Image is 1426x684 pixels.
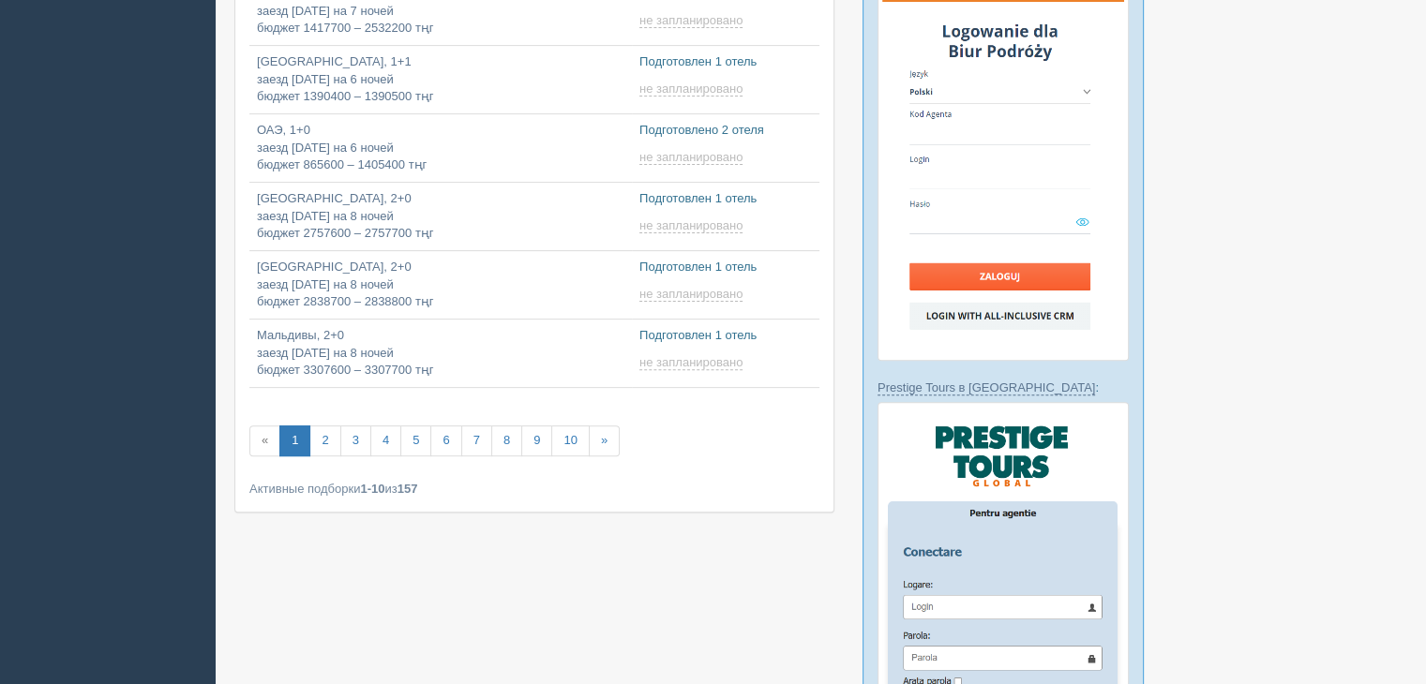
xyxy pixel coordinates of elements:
[249,320,632,387] a: Мальдивы, 2+0заезд [DATE] на 8 ночейбюджет 3307600 – 3307700 тңг
[491,425,522,456] a: 8
[551,425,589,456] a: 10
[360,482,384,496] b: 1-10
[249,114,632,182] a: ОАЭ, 1+0заезд [DATE] на 6 ночейбюджет 865600 – 1405400 тңг
[249,425,280,456] span: «
[639,287,746,302] a: не запланировано
[639,218,746,233] a: не запланировано
[878,380,1095,395] a: Prestige Tours в [GEOGRAPHIC_DATA]
[398,482,418,496] b: 157
[878,379,1129,396] p: :
[639,287,743,302] span: не запланировано
[589,425,620,456] a: »
[461,425,492,456] a: 7
[639,259,812,276] p: Подготовлен 1 отель
[639,327,812,345] p: Подготовлен 1 отель
[639,53,812,71] p: Подготовлен 1 отель
[639,122,812,140] p: Подготовлено 2 отеля
[257,327,624,379] p: Мальдивы, 2+0 заезд [DATE] на 8 ночей бюджет 3307600 – 3307700 тңг
[639,13,746,28] a: не запланировано
[257,53,624,106] p: [GEOGRAPHIC_DATA], 1+1 заезд [DATE] на 6 ночей бюджет 1390400 – 1390500 тңг
[639,218,743,233] span: не запланировано
[430,425,461,456] a: 6
[639,190,812,208] p: Подготовлен 1 отель
[257,259,624,311] p: [GEOGRAPHIC_DATA], 2+0 заезд [DATE] на 8 ночей бюджет 2838700 – 2838800 тңг
[249,251,632,319] a: [GEOGRAPHIC_DATA], 2+0заезд [DATE] на 8 ночейбюджет 2838700 – 2838800 тңг
[279,425,310,456] a: 1
[639,355,746,370] a: не запланировано
[370,425,401,456] a: 4
[340,425,371,456] a: 3
[249,480,819,498] div: Активные подборки из
[257,122,624,174] p: ОАЭ, 1+0 заезд [DATE] на 6 ночей бюджет 865600 – 1405400 тңг
[639,82,746,97] a: не запланировано
[249,46,632,113] a: [GEOGRAPHIC_DATA], 1+1заезд [DATE] на 6 ночейбюджет 1390400 – 1390500 тңг
[400,425,431,456] a: 5
[639,355,743,370] span: не запланировано
[639,150,746,165] a: не запланировано
[249,183,632,250] a: [GEOGRAPHIC_DATA], 2+0заезд [DATE] на 8 ночейбюджет 2757600 – 2757700 тңг
[639,150,743,165] span: не запланировано
[309,425,340,456] a: 2
[639,13,743,28] span: не запланировано
[257,190,624,243] p: [GEOGRAPHIC_DATA], 2+0 заезд [DATE] на 8 ночей бюджет 2757600 – 2757700 тңг
[521,425,552,456] a: 9
[639,82,743,97] span: не запланировано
